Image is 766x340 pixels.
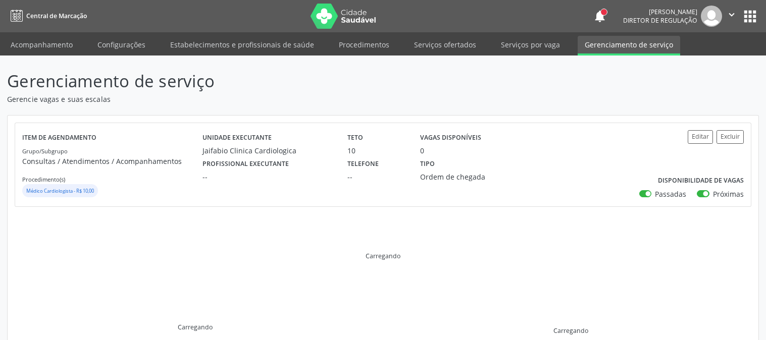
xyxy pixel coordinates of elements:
div: Carregando [553,326,588,335]
button:  [722,6,741,27]
label: Item de agendamento [22,130,96,146]
label: Profissional executante [202,156,289,172]
span: Diretor de regulação [623,16,697,25]
a: Acompanhamento [4,36,80,53]
a: Procedimentos [332,36,396,53]
small: Grupo/Subgrupo [22,147,68,155]
label: Passadas [655,189,686,199]
div: Jaifabio Clinica Cardiologica [202,145,333,156]
div: 10 [347,145,406,156]
label: Disponibilidade de vagas [658,173,744,189]
div: Carregando [366,252,400,260]
button: Excluir [717,130,744,144]
label: Telefone [347,156,379,172]
label: Próximas [713,189,744,199]
p: Gerencie vagas e suas escalas [7,94,533,104]
a: Configurações [90,36,152,53]
small: Procedimento(s) [22,176,65,183]
div: Carregando [178,323,213,331]
a: Gerenciamento de serviço [578,36,680,55]
button: apps [741,8,759,25]
p: Consultas / Atendimentos / Acompanhamentos [22,156,202,166]
div: 0 [420,145,424,156]
label: Tipo [420,156,435,172]
p: Gerenciamento de serviço [7,69,533,94]
small: Médico Cardiologista - R$ 10,00 [26,188,94,194]
button: notifications [593,9,607,23]
span: Central de Marcação [26,12,87,20]
a: Central de Marcação [7,8,87,24]
div: [PERSON_NAME] [623,8,697,16]
div: -- [347,172,406,182]
button: Editar [688,130,713,144]
div: -- [202,172,333,182]
label: Teto [347,130,363,146]
a: Serviços por vaga [494,36,567,53]
div: Ordem de chegada [420,172,515,182]
img: img [701,6,722,27]
label: Unidade executante [202,130,272,146]
label: Vagas disponíveis [420,130,481,146]
a: Serviços ofertados [407,36,483,53]
i:  [726,9,737,20]
a: Estabelecimentos e profissionais de saúde [163,36,321,53]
